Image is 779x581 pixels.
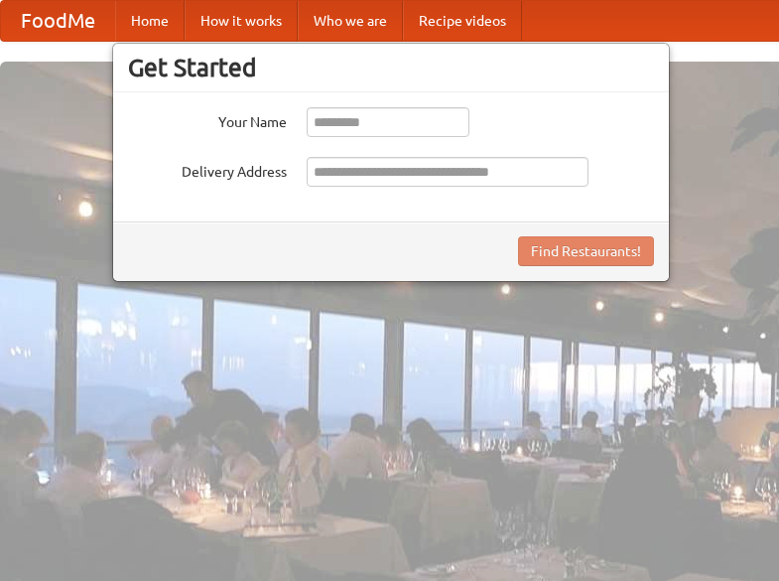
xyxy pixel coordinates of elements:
[518,236,654,266] button: Find Restaurants!
[128,107,287,132] label: Your Name
[128,53,654,82] h3: Get Started
[128,157,287,182] label: Delivery Address
[115,1,185,41] a: Home
[185,1,298,41] a: How it works
[1,1,115,41] a: FoodMe
[298,1,403,41] a: Who we are
[403,1,522,41] a: Recipe videos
